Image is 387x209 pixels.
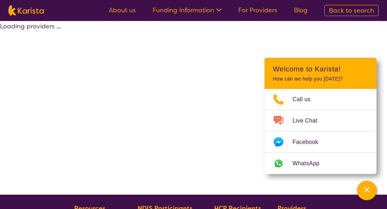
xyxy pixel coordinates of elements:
a: Funding Information [153,6,221,14]
a: Back to search [324,5,379,16]
h2: Welcome to Karista! [273,65,368,73]
span: Live Chat [293,116,326,126]
span: Facebook [293,137,326,147]
a: Blog [294,6,308,14]
button: Channel Menu [357,181,377,200]
div: Channel Menu [265,58,377,174]
p: How can we help you [DATE]? [273,76,368,82]
img: Karista logo [8,5,44,16]
span: Back to search [329,6,374,15]
a: For Providers [238,6,277,14]
a: Web link opens in a new tab. [265,153,377,174]
ul: Choose channel [265,89,377,174]
a: About us [109,6,136,14]
span: Call us [293,94,319,105]
span: WhatsApp [293,158,328,169]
